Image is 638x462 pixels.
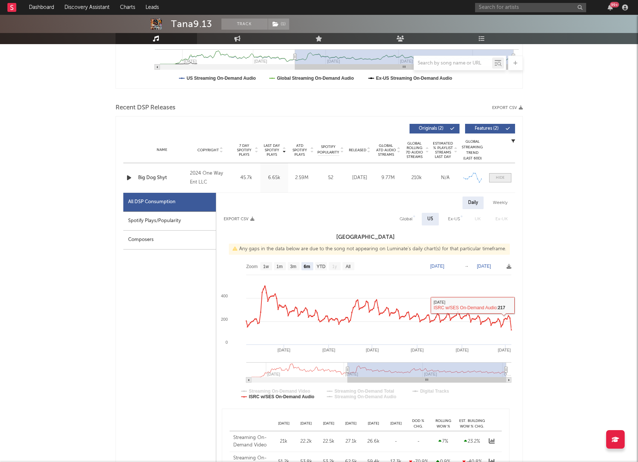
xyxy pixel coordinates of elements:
[277,348,290,352] text: [DATE]
[448,215,460,224] div: Ex-US
[123,193,216,212] div: All DSP Consumption
[400,215,412,224] div: Global
[431,438,455,445] div: 7 %
[610,2,619,7] div: 99 +
[224,217,254,221] button: Export CSV
[455,348,468,352] text: [DATE]
[475,3,586,12] input: Search for artists
[385,421,407,426] div: [DATE]
[364,438,383,445] div: 26.6k
[197,148,219,152] span: Copyright
[116,103,176,112] span: Recent DSP Releases
[277,76,354,81] text: Global Streaming On-Demand Audio
[190,169,230,187] div: 2024 One Way Ent LLC
[465,124,515,133] button: Features(2)
[334,389,394,394] text: Streaming On-Demand Total
[414,60,492,66] input: Search by song name or URL
[221,19,268,30] button: Track
[221,317,227,321] text: 200
[340,421,363,426] div: [DATE]
[410,124,460,133] button: Originals(2)
[470,126,504,131] span: Features ( 2 )
[457,418,487,429] div: Est. Building WoW % Chg.
[433,141,453,159] span: Estimated % Playlist Streams Last Day
[123,212,216,231] div: Spotify Plays/Popularity
[234,143,254,157] span: 7 Day Spotify Plays
[171,19,212,30] div: Tana9.13
[234,174,258,182] div: 45.7k
[221,294,227,298] text: 400
[290,174,314,182] div: 2.59M
[376,143,396,157] span: Global ATD Audio Streams
[430,418,457,429] div: Rolling WoW % Chg.
[319,438,338,445] div: 22.5k
[409,438,428,445] div: -
[246,264,258,269] text: Zoom
[345,264,350,269] text: All
[268,19,290,30] span: ( 1 )
[462,197,484,209] div: Daily
[407,418,430,429] div: DoD % Chg.
[433,174,458,182] div: N/A
[187,76,256,81] text: US Streaming On-Demand Audio
[290,264,296,269] text: 3m
[366,348,379,352] text: [DATE]
[464,264,469,269] text: →
[461,139,484,161] div: Global Streaming Trend (Last 60D)
[404,174,429,182] div: 210k
[459,438,485,445] div: 23.2 %
[498,348,511,352] text: [DATE]
[225,340,227,344] text: 0
[332,264,337,269] text: 1y
[404,141,425,159] span: Global Rolling 7D Audio Streams
[290,143,310,157] span: ATD Spotify Plays
[304,264,310,269] text: 6m
[430,264,444,269] text: [DATE]
[362,421,385,426] div: [DATE]
[317,144,339,155] span: Spotify Popularity
[420,389,449,394] text: Digital Tracks
[233,434,271,449] div: Streaming On-Demand Video
[249,394,314,399] text: ISRC w/SES On-Demand Audio
[504,372,511,376] text: O…
[263,264,269,269] text: 1w
[487,197,513,209] div: Weekly
[322,348,335,352] text: [DATE]
[274,438,293,445] div: 21k
[427,215,433,224] div: US
[295,421,317,426] div: [DATE]
[123,231,216,250] div: Composers
[318,174,344,182] div: 52
[316,264,325,269] text: YTD
[376,174,401,182] div: 9.77M
[477,264,491,269] text: [DATE]
[138,174,187,182] a: Big Dog Shyt
[268,19,289,30] button: (1)
[349,148,366,152] span: Released
[492,106,523,110] button: Export CSV
[128,198,176,207] div: All DSP Consumption
[276,264,283,269] text: 1m
[347,174,372,182] div: [DATE]
[334,394,396,399] text: Streaming On-Demand Audio
[262,174,286,182] div: 6.65k
[608,4,613,10] button: 99+
[376,76,452,81] text: Ex-US Streaming On-Demand Audio
[249,389,310,394] text: Streaming On-Demand Video
[317,421,340,426] div: [DATE]
[273,421,295,426] div: [DATE]
[342,438,361,445] div: 27.1k
[138,147,187,153] div: Name
[216,233,515,242] h3: [GEOGRAPHIC_DATA]
[262,143,282,157] span: Last Day Spotify Plays
[229,244,510,255] div: Any gaps in the data below are due to the song not appearing on Luminate's daily chart(s) for tha...
[297,438,315,445] div: 22.2k
[411,348,424,352] text: [DATE]
[414,126,448,131] span: Originals ( 2 )
[387,438,405,445] div: -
